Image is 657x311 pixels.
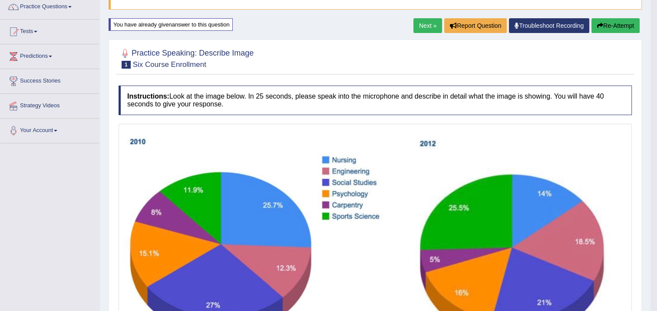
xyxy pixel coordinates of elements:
a: Strategy Videos [0,94,99,116]
div: You have already given answer to this question [109,18,233,31]
a: Tests [0,20,99,41]
a: Success Stories [0,69,99,91]
button: Re-Attempt [591,18,640,33]
span: 1 [122,61,131,69]
a: Next » [413,18,442,33]
a: Predictions [0,44,99,66]
h2: Practice Speaking: Describe Image [119,47,254,69]
h4: Look at the image below. In 25 seconds, please speak into the microphone and describe in detail w... [119,86,632,115]
a: Your Account [0,119,99,140]
a: Troubleshoot Recording [509,18,589,33]
small: Six Course Enrollment [133,60,206,69]
button: Report Question [444,18,507,33]
b: Instructions: [127,93,169,100]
